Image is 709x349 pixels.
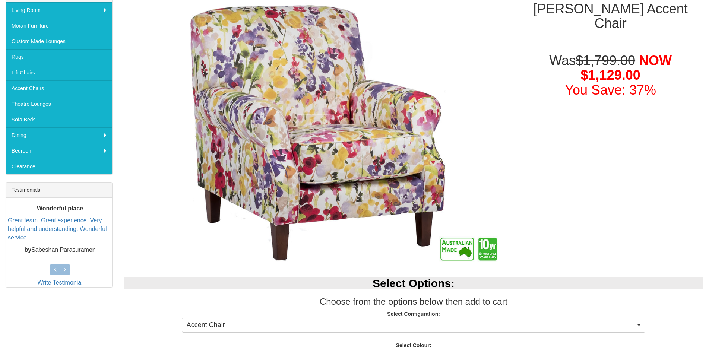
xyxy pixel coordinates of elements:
span: NOW $1,129.00 [581,53,672,83]
b: Wonderful place [37,205,83,212]
a: Rugs [6,49,112,65]
a: Bedroom [6,143,112,159]
a: Dining [6,127,112,143]
a: Moran Furniture [6,18,112,34]
h1: Was [517,53,703,98]
font: You Save: 37% [565,82,656,98]
a: Custom Made Lounges [6,34,112,49]
p: Sabeshan Parasuramen [8,246,112,254]
b: by [24,247,31,253]
div: Testimonials [6,183,112,198]
a: Sofa Beds [6,112,112,127]
a: Lift Chairs [6,65,112,80]
b: Select Options: [373,277,455,289]
span: Accent Chair [187,320,636,330]
del: $1,799.00 [576,53,635,68]
button: Accent Chair [182,318,646,333]
strong: Select Colour: [396,342,431,348]
h3: Choose from the options below then add to cart [124,297,703,307]
a: Theatre Lounges [6,96,112,112]
h1: [PERSON_NAME] Accent Chair [517,1,703,31]
strong: Select Configuration: [387,311,440,317]
a: Accent Chairs [6,80,112,96]
a: Living Room [6,2,112,18]
a: Write Testimonial [37,279,82,286]
a: Great team. Great experience. Very helpful and understanding. Wonderful service... [8,217,107,241]
a: Clearance [6,159,112,174]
